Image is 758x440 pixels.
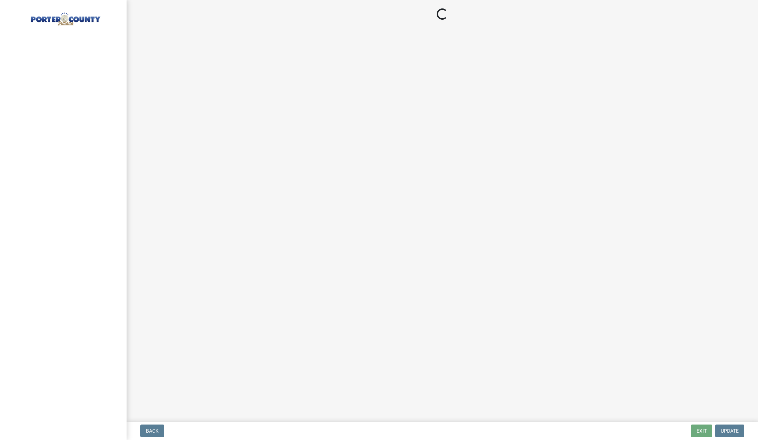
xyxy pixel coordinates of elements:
button: Exit [691,425,712,437]
span: Back [146,428,159,434]
button: Back [140,425,164,437]
span: Update [721,428,739,434]
button: Update [715,425,744,437]
img: Porter County, Indiana [14,7,115,27]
